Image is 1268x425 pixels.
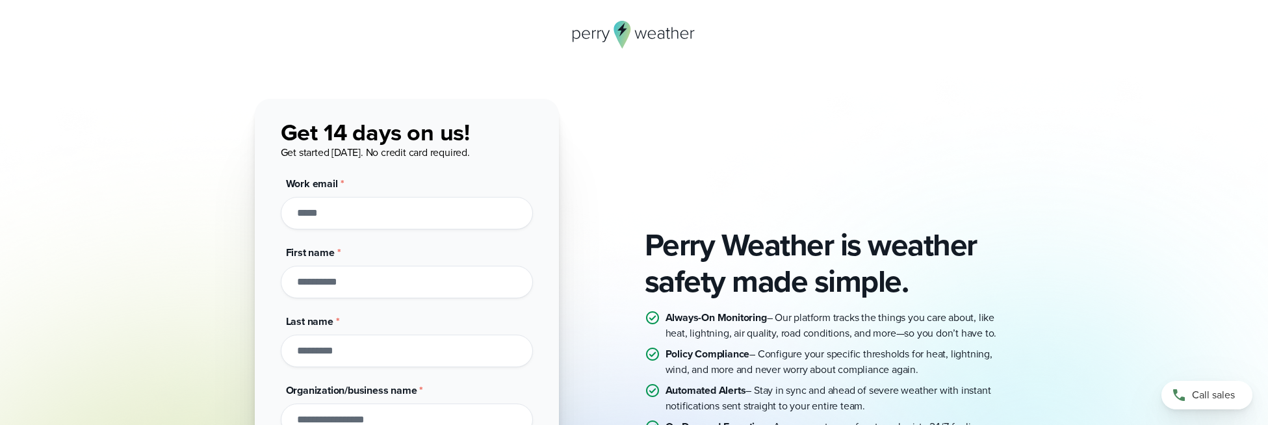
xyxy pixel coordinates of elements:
strong: Automated Alerts [666,383,746,398]
strong: Always-On Monitoring [666,310,767,325]
span: Call sales [1192,387,1235,403]
span: Get started [DATE]. No credit card required. [281,145,470,160]
strong: Policy Compliance [666,346,750,361]
span: First name [286,245,335,260]
h2: Perry Weather is weather safety made simple. [645,227,1014,300]
span: Get 14 days on us! [281,115,470,149]
span: Last name [286,314,333,329]
span: Organization/business name [286,383,417,398]
a: Call sales [1161,381,1252,409]
p: – Stay in sync and ahead of severe weather with instant notifications sent straight to your entir... [666,383,1014,414]
span: Work email [286,176,338,191]
p: – Our platform tracks the things you care about, like heat, lightning, air quality, road conditio... [666,310,1014,341]
p: – Configure your specific thresholds for heat, lightning, wind, and more and never worry about co... [666,346,1014,378]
